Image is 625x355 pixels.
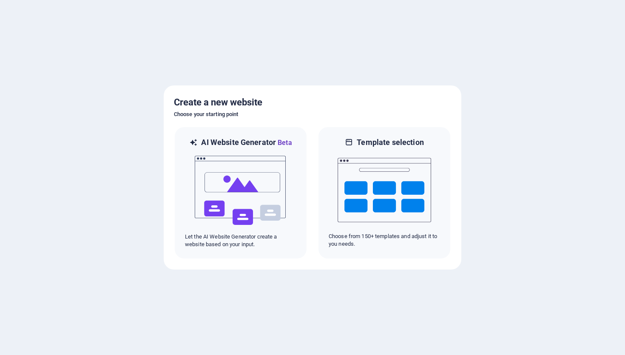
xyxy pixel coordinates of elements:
span: Beta [276,139,292,147]
p: Let the AI Website Generator create a website based on your input. [185,233,296,248]
p: Choose from 150+ templates and adjust it to you needs. [329,233,440,248]
img: ai [194,148,287,233]
h6: AI Website Generator [201,137,292,148]
div: Template selectionChoose from 150+ templates and adjust it to you needs. [318,126,451,259]
h6: Choose your starting point [174,109,451,119]
h5: Create a new website [174,96,451,109]
h6: Template selection [357,137,423,148]
div: AI Website GeneratorBetaaiLet the AI Website Generator create a website based on your input. [174,126,307,259]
